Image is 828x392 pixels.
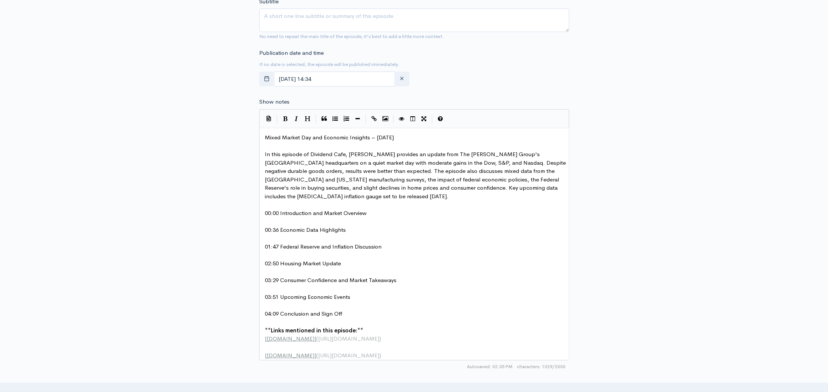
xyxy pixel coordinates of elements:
label: Publication date and time [259,49,324,57]
span: ) [379,335,381,342]
span: ] [314,335,316,342]
button: Heading [302,113,313,124]
span: [DOMAIN_NAME] [267,352,314,359]
span: [ [265,352,267,359]
button: Toggle Side by Side [407,113,418,124]
span: Mixed Market Day and Economic Insights – [DATE] [265,134,394,141]
span: ) [379,352,381,359]
button: clear [394,72,410,87]
small: No need to repeat the main title of the episode, it's best to add a little more context. [259,33,444,39]
button: Insert Image [380,113,391,124]
span: Autosaved: 02:35 PM [467,363,512,370]
span: 03:29 Consumer Confidence and Market Takeaways [265,276,396,284]
i: | [393,115,394,123]
span: [URL][DOMAIN_NAME] [318,352,379,359]
span: 01:47 Federal Reserve and Inflation Discussion [265,243,382,250]
button: Numbered List [341,113,352,124]
span: ] [314,352,316,359]
button: Insert Horizontal Line [352,113,363,124]
span: 00:00 Introduction and Market Overview [265,209,367,216]
span: 00:36 Economic Data Highlights [265,226,346,233]
span: [ [265,335,267,342]
span: 02:50 Housing Market Update [265,260,341,267]
span: Links mentioned in this episode: [271,327,357,334]
span: 04:09 Conclusion and Sign Off [265,310,342,317]
button: Insert Show Notes Template [263,113,275,124]
span: [URL][DOMAIN_NAME] [318,335,379,342]
button: Toggle Preview [396,113,407,124]
span: ( [316,352,318,359]
button: Markdown Guide [435,113,446,124]
span: 1029/2000 [517,363,565,370]
button: Toggle Fullscreen [418,113,430,124]
label: Show notes [259,98,289,106]
button: Generic List [330,113,341,124]
button: Bold [280,113,291,124]
button: Quote [319,113,330,124]
i: | [366,115,366,123]
span: [DOMAIN_NAME] [267,335,314,342]
button: toggle [259,72,275,87]
span: 03:51 Upcoming Economic Events [265,293,350,300]
span: ( [316,335,318,342]
i: | [316,115,316,123]
button: Create Link [368,113,380,124]
button: Italic [291,113,302,124]
small: If no date is selected, the episode will be published immediately. [259,61,399,67]
span: In this episode of Dividend Cafe, [PERSON_NAME] provides an update from The [PERSON_NAME] Group's... [265,151,567,200]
